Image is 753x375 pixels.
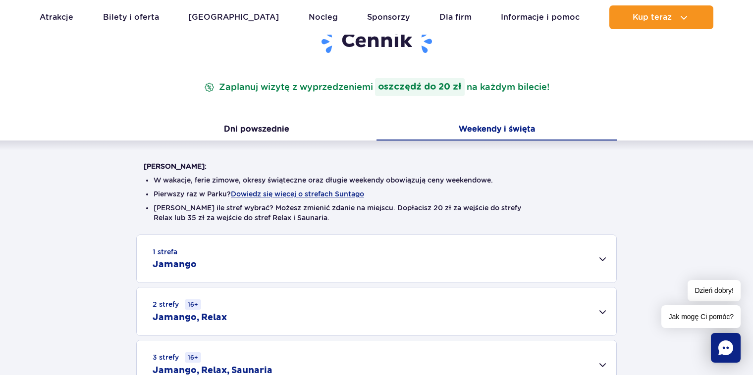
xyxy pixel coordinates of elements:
[185,299,201,310] small: 16+
[144,29,609,54] h1: Cennik
[154,203,599,223] li: [PERSON_NAME] ile stref wybrać? Możesz zmienić zdanie na miejscu. Dopłacisz 20 zł za wejście do s...
[153,352,201,363] small: 3 strefy
[633,13,672,22] span: Kup teraz
[154,189,599,199] li: Pierwszy raz w Parku?
[144,162,207,170] strong: [PERSON_NAME]:
[202,78,551,96] p: Zaplanuj wizytę z wyprzedzeniem na każdym bilecie!
[153,299,201,310] small: 2 strefy
[661,305,741,328] span: Jak mogę Ci pomóc?
[439,5,472,29] a: Dla firm
[609,5,713,29] button: Kup teraz
[367,5,410,29] a: Sponsorzy
[309,5,338,29] a: Nocleg
[376,120,617,141] button: Weekendy i święta
[188,5,279,29] a: [GEOGRAPHIC_DATA]
[153,312,227,324] h2: Jamango, Relax
[711,333,741,363] div: Chat
[153,247,177,257] small: 1 strefa
[688,280,741,301] span: Dzień dobry!
[40,5,73,29] a: Atrakcje
[375,78,465,96] strong: oszczędź do 20 zł
[501,5,580,29] a: Informacje i pomoc
[154,175,599,185] li: W wakacje, ferie zimowe, okresy świąteczne oraz długie weekendy obowiązują ceny weekendowe.
[136,120,376,141] button: Dni powszednie
[185,352,201,363] small: 16+
[103,5,159,29] a: Bilety i oferta
[153,259,197,271] h2: Jamango
[231,190,364,198] button: Dowiedz się więcej o strefach Suntago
